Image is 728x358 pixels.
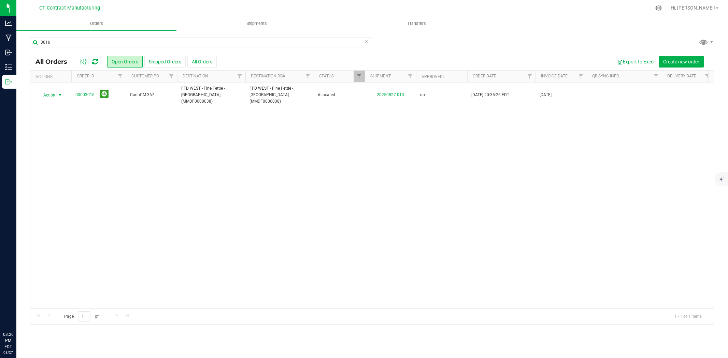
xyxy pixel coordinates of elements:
iframe: Resource center [7,303,27,324]
a: Filter [166,71,177,82]
span: Transfers [398,20,435,27]
div: Actions [35,74,69,79]
span: no [420,92,425,98]
a: Transfers [337,16,497,31]
a: Order ID [77,74,94,78]
a: Filter [234,71,245,82]
button: Shipped Orders [144,56,186,68]
span: CT Contract Manufacturing [39,5,100,11]
button: All Orders [187,56,217,68]
input: Search Order ID, Destination, Customer PO... [30,37,372,47]
a: Delivery Date [667,74,696,78]
inline-svg: Inbound [5,49,12,56]
span: [DATE] [540,92,552,98]
a: Status [319,74,334,78]
a: Shipments [176,16,337,31]
span: FFD WEST - Fine Fettle - [GEOGRAPHIC_DATA] (MMDF0000038) [181,85,241,105]
button: Open Orders [107,56,143,68]
a: Invoice Date [541,74,568,78]
span: Create new order [663,59,699,64]
a: 00003016 [75,92,95,98]
span: Action [37,90,56,100]
a: 20250827-013 [377,92,404,97]
span: ConnCM-367 [130,92,173,98]
a: Filter [405,71,416,82]
a: Filter [302,71,314,82]
a: QB Sync Info [592,74,619,78]
div: Manage settings [654,5,663,11]
a: Order Date [473,74,496,78]
span: Clear [364,37,369,46]
button: Create new order [659,56,704,68]
a: Filter [115,71,126,82]
a: Shipment [370,74,391,78]
inline-svg: Manufacturing [5,34,12,41]
a: Filter [702,71,713,82]
span: 1 - 1 of 1 items [669,311,707,322]
a: Destination [183,74,208,78]
p: 03:26 PM EDT [3,331,13,350]
a: Filter [575,71,587,82]
span: Hi, [PERSON_NAME]! [671,5,715,11]
a: Customer PO [131,74,159,78]
span: Orders [81,20,112,27]
a: Filter [651,71,662,82]
span: Page of 1 [58,311,108,322]
span: Shipments [237,20,276,27]
a: Orders [16,16,176,31]
input: 1 [78,311,90,322]
span: All Orders [35,58,74,65]
a: Filter [524,71,536,82]
p: 08/27 [3,350,13,355]
span: Allocated [318,92,361,98]
inline-svg: Outbound [5,78,12,85]
inline-svg: Inventory [5,64,12,71]
button: Export to Excel [613,56,659,68]
a: Filter [354,71,365,82]
span: select [56,90,65,100]
a: Destination DBA [251,74,285,78]
inline-svg: Analytics [5,20,12,27]
span: FFD WEST - Fine Fettle - [GEOGRAPHIC_DATA] (MMDF0000038) [249,85,310,105]
span: [DATE] 20:35:26 EDT [471,92,509,98]
a: Approved? [422,74,445,79]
